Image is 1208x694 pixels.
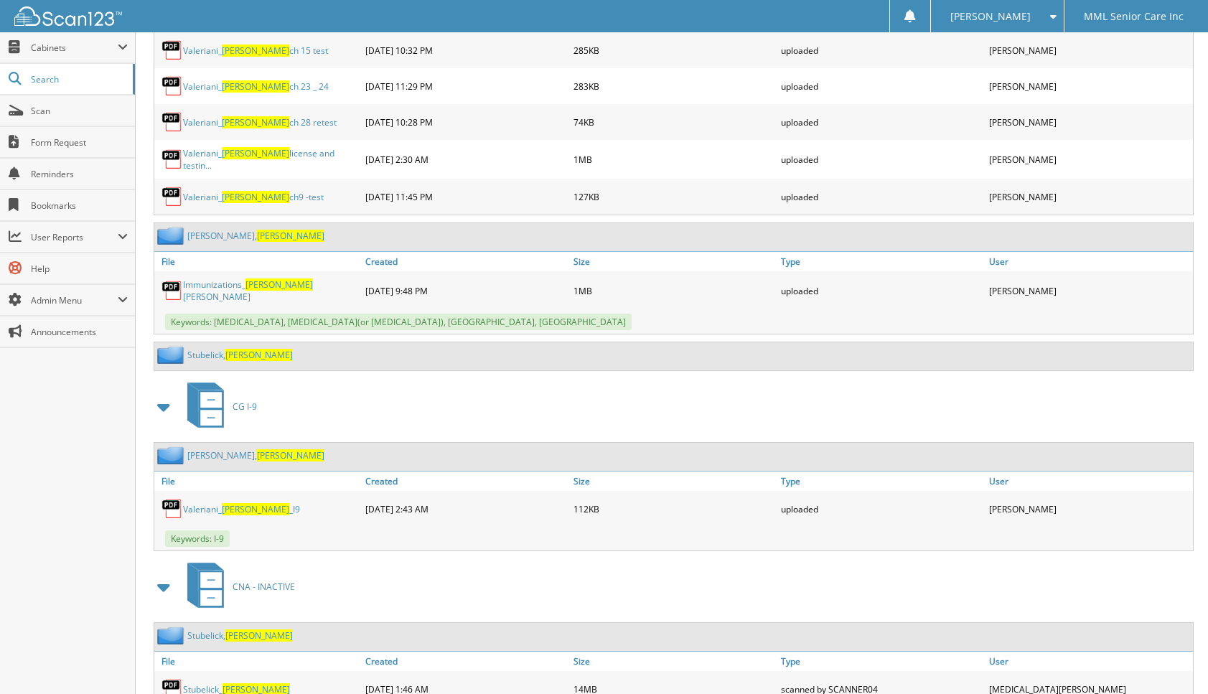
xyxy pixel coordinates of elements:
a: Type [777,252,985,271]
img: PDF.png [161,280,183,301]
span: Form Request [31,136,128,149]
a: [PERSON_NAME],[PERSON_NAME] [187,230,324,242]
span: Keywords: [MEDICAL_DATA], [MEDICAL_DATA](or [MEDICAL_DATA]), [GEOGRAPHIC_DATA], [GEOGRAPHIC_DATA] [165,314,632,330]
a: Immunizations_[PERSON_NAME][PERSON_NAME] [183,278,358,303]
div: uploaded [777,36,985,65]
a: User [985,472,1193,491]
img: folder2.png [157,446,187,464]
span: CNA - INACTIVE [233,581,295,593]
a: [PERSON_NAME],[PERSON_NAME] [187,449,324,461]
a: Size [570,652,777,671]
div: uploaded [777,494,985,523]
img: PDF.png [161,111,183,133]
iframe: Chat Widget [1136,625,1208,694]
div: uploaded [777,108,985,136]
span: CG I-9 [233,400,257,413]
a: File [154,252,362,271]
a: Stubelick,[PERSON_NAME] [187,629,293,642]
a: User [985,252,1193,271]
div: [PERSON_NAME] [985,144,1193,175]
div: uploaded [777,72,985,100]
div: [PERSON_NAME] [985,494,1193,523]
img: folder2.png [157,627,187,644]
span: [PERSON_NAME] [222,80,289,93]
a: Created [362,472,569,491]
div: [DATE] 10:32 PM [362,36,569,65]
a: Valeriani_[PERSON_NAME]_I9 [183,503,300,515]
img: PDF.png [161,149,183,170]
span: [PERSON_NAME] [222,503,289,515]
div: [DATE] 2:30 AM [362,144,569,175]
img: scan123-logo-white.svg [14,6,122,26]
span: [PERSON_NAME] [257,230,324,242]
div: uploaded [777,144,985,175]
span: Search [31,73,126,85]
span: Reminders [31,168,128,180]
div: [DATE] 9:48 PM [362,275,569,306]
span: Scan [31,105,128,117]
div: uploaded [777,275,985,306]
span: Help [31,263,128,275]
a: Stubelick,[PERSON_NAME] [187,349,293,361]
div: 283KB [570,72,777,100]
span: [PERSON_NAME] [225,629,293,642]
span: [PERSON_NAME] [222,44,289,57]
span: User Reports [31,231,118,243]
span: [PERSON_NAME] [257,449,324,461]
div: [PERSON_NAME] [985,182,1193,211]
div: [PERSON_NAME] [985,108,1193,136]
img: PDF.png [161,498,183,520]
div: [DATE] 11:29 PM [362,72,569,100]
a: User [985,652,1193,671]
div: 127KB [570,182,777,211]
div: 285KB [570,36,777,65]
a: File [154,472,362,491]
span: [PERSON_NAME] [245,278,313,291]
div: [PERSON_NAME] [985,36,1193,65]
a: Valeriani_[PERSON_NAME]ch9 -test [183,191,324,203]
img: folder2.png [157,227,187,245]
span: MML Senior Care Inc [1084,12,1184,21]
img: folder2.png [157,346,187,364]
a: Size [570,252,777,271]
span: Announcements [31,326,128,338]
a: Size [570,472,777,491]
div: 112KB [570,494,777,523]
div: [PERSON_NAME] [985,275,1193,306]
img: PDF.png [161,186,183,207]
span: Admin Menu [31,294,118,306]
a: Valeriani_[PERSON_NAME]license and testin... [183,147,358,172]
span: [PERSON_NAME] [950,12,1031,21]
div: 1MB [570,144,777,175]
span: [PERSON_NAME] [225,349,293,361]
a: CNA - INACTIVE [179,558,295,615]
span: [PERSON_NAME] [222,191,289,203]
div: [DATE] 10:28 PM [362,108,569,136]
a: Created [362,652,569,671]
div: 1MB [570,275,777,306]
div: [DATE] 2:43 AM [362,494,569,523]
a: Type [777,472,985,491]
span: Keywords: I-9 [165,530,230,547]
a: Type [777,652,985,671]
img: PDF.png [161,39,183,61]
a: Created [362,252,569,271]
div: [DATE] 11:45 PM [362,182,569,211]
span: Cabinets [31,42,118,54]
div: uploaded [777,182,985,211]
a: Valeriani_[PERSON_NAME]ch 15 test [183,44,328,57]
span: Bookmarks [31,200,128,212]
span: [PERSON_NAME] [222,147,289,159]
a: Valeriani_[PERSON_NAME]ch 23 _ 24 [183,80,329,93]
span: [PERSON_NAME] [222,116,289,128]
a: File [154,652,362,671]
a: CG I-9 [179,378,257,435]
div: [PERSON_NAME] [985,72,1193,100]
img: PDF.png [161,75,183,97]
div: 74KB [570,108,777,136]
a: Valeriani_[PERSON_NAME]ch 28 retest [183,116,337,128]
